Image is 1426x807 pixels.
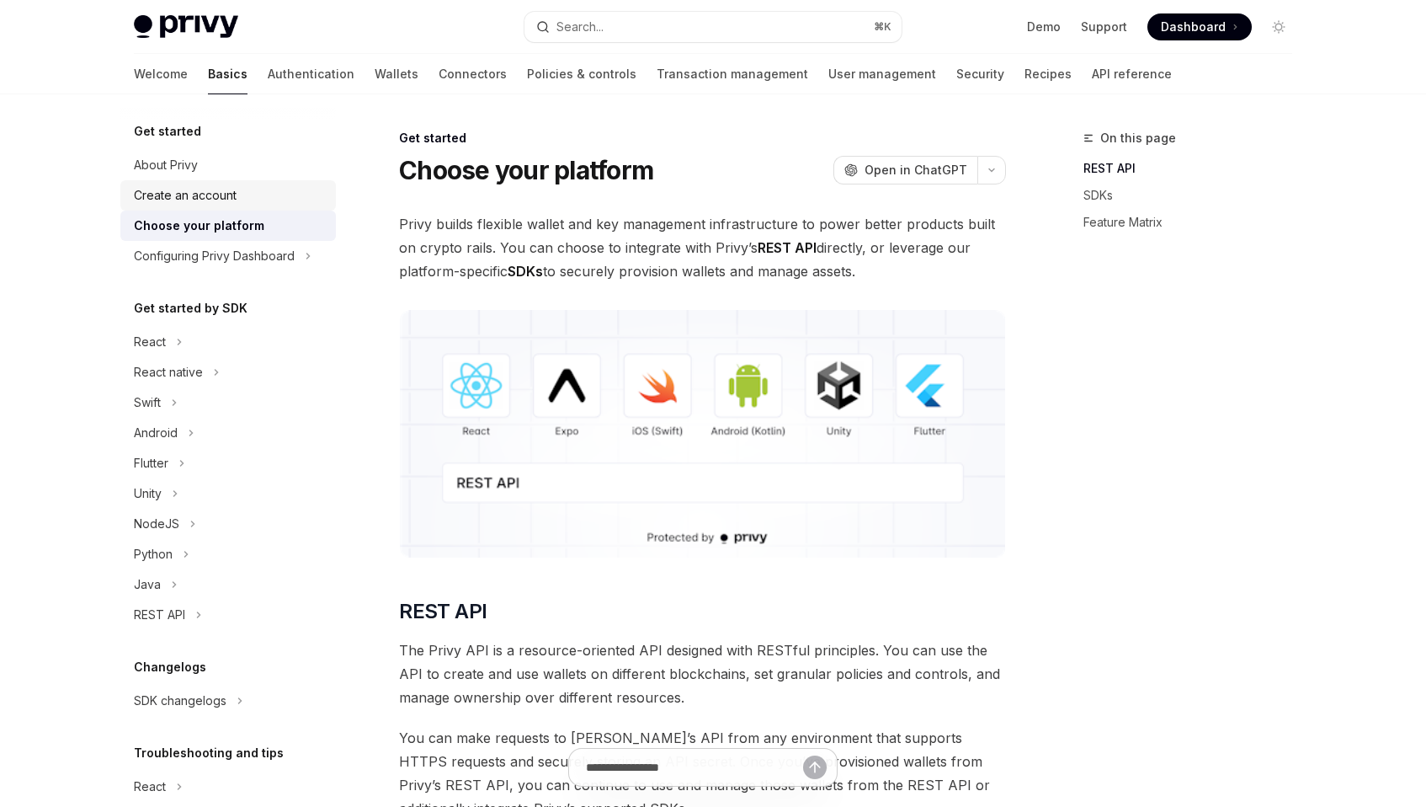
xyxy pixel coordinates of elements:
[657,54,808,94] a: Transaction management
[134,393,161,413] div: Swift
[134,423,178,443] div: Android
[268,54,354,94] a: Authentication
[134,605,185,625] div: REST API
[399,310,1006,558] img: images/Platform2.png
[828,54,936,94] a: User management
[399,212,1006,283] span: Privy builds flexible wallet and key management infrastructure to power better products built on ...
[758,239,817,256] strong: REST API
[120,180,336,211] a: Create an account
[1147,13,1252,40] a: Dashboard
[874,20,891,34] span: ⌘ K
[1092,54,1172,94] a: API reference
[1100,128,1176,148] span: On this page
[399,639,1006,709] span: The Privy API is a resource-oriented API designed with RESTful principles. You can use the API to...
[375,54,418,94] a: Wallets
[399,598,487,625] span: REST API
[134,362,203,382] div: React native
[1265,13,1292,40] button: Toggle dark mode
[208,54,247,94] a: Basics
[134,121,201,142] h5: Get started
[134,575,161,595] div: Java
[134,246,295,266] div: Configuring Privy Dashboard
[556,17,604,37] div: Search...
[1161,19,1226,35] span: Dashboard
[134,155,198,175] div: About Privy
[803,756,827,779] button: Send message
[134,15,238,39] img: light logo
[508,263,543,280] strong: SDKs
[399,155,653,185] h1: Choose your platform
[833,156,977,184] button: Open in ChatGPT
[1024,54,1072,94] a: Recipes
[1027,19,1061,35] a: Demo
[134,332,166,352] div: React
[134,484,162,504] div: Unity
[134,777,166,797] div: React
[120,150,336,180] a: About Privy
[439,54,507,94] a: Connectors
[134,298,247,318] h5: Get started by SDK
[1081,19,1127,35] a: Support
[134,544,173,564] div: Python
[865,162,967,179] span: Open in ChatGPT
[134,657,206,677] h5: Changelogs
[527,54,636,94] a: Policies & controls
[134,743,284,763] h5: Troubleshooting and tips
[399,130,1006,147] div: Get started
[134,216,264,236] div: Choose your platform
[1083,182,1306,209] a: SDKs
[120,211,336,241] a: Choose your platform
[134,185,237,206] div: Create an account
[1083,155,1306,182] a: REST API
[134,691,226,711] div: SDK changelogs
[134,514,179,534] div: NodeJS
[134,54,188,94] a: Welcome
[134,453,168,473] div: Flutter
[524,12,902,42] button: Search...⌘K
[956,54,1004,94] a: Security
[1083,209,1306,236] a: Feature Matrix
